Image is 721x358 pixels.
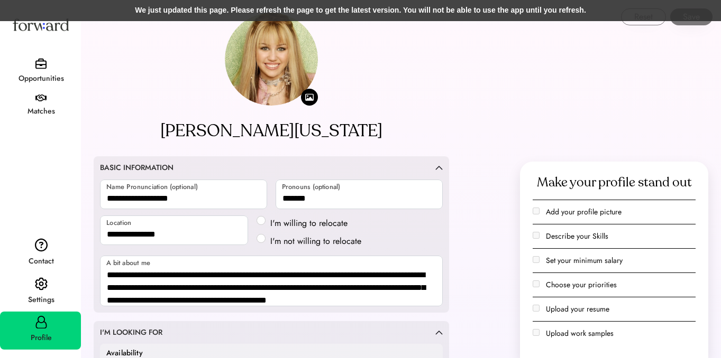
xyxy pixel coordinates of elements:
[160,118,382,144] div: [PERSON_NAME][US_STATE]
[546,304,609,314] label: Upload your resume
[100,327,162,338] div: I'M LOOKING FOR
[1,72,81,85] div: Opportunities
[225,13,318,106] img: https%3A%2F%2F9c4076a67d41be3ea2c0407e1814dbd4.cdn.bubble.io%2Ff1726763444575x954000713103929600%...
[435,330,443,335] img: caret-up.svg
[35,277,48,291] img: settings.svg
[546,206,622,217] label: Add your profile picture
[267,235,364,248] label: I'm not willing to relocate
[1,332,81,344] div: Profile
[11,8,71,41] img: Forward logo
[537,174,692,191] div: Make your profile stand out
[546,231,608,241] label: Describe your Skills
[546,255,623,266] label: Set your minimum salary
[267,217,364,230] label: I'm willing to relocate
[100,163,174,173] div: BASIC INFORMATION
[35,58,47,69] img: briefcase.svg
[546,328,614,338] label: Upload work samples
[435,165,443,170] img: caret-up.svg
[1,255,81,268] div: Contact
[1,294,81,306] div: Settings
[35,95,47,102] img: handshake.svg
[35,238,48,252] img: contact.svg
[546,279,617,290] label: Choose your priorities
[1,105,81,118] div: Matches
